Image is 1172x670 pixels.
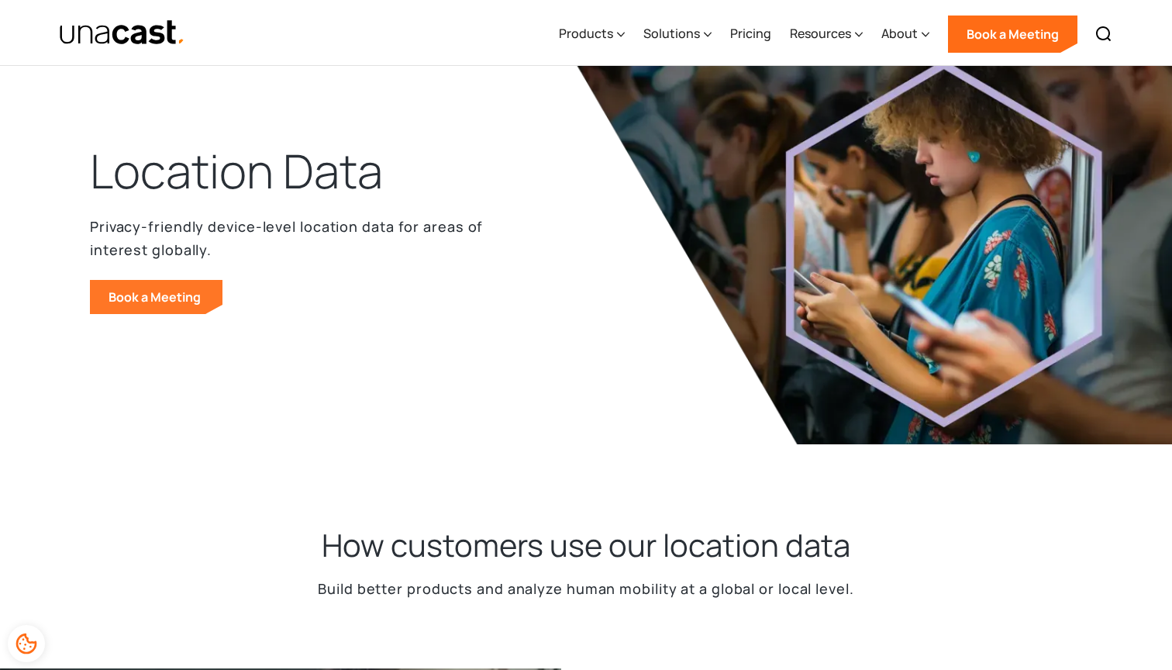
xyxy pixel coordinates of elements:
div: About [881,24,918,43]
p: Build better products and analyze human mobility at a global or local level. [318,578,853,600]
div: About [881,2,929,66]
img: Search icon [1094,25,1113,43]
a: home [59,19,185,47]
a: Pricing [730,2,771,66]
div: Products [559,2,625,66]
a: Book a Meeting [948,16,1077,53]
img: Unacast text logo [59,19,185,47]
h2: How customers use our location data [322,525,850,565]
h1: Location Data [90,140,383,202]
div: Products [559,24,613,43]
div: Solutions [643,2,712,66]
div: Solutions [643,24,700,43]
p: Privacy-friendly device-level location data for areas of interest globally. [90,215,493,261]
a: Book a Meeting [90,280,222,314]
div: Cookie Preferences [8,625,45,662]
div: Resources [790,2,863,66]
div: Resources [790,24,851,43]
